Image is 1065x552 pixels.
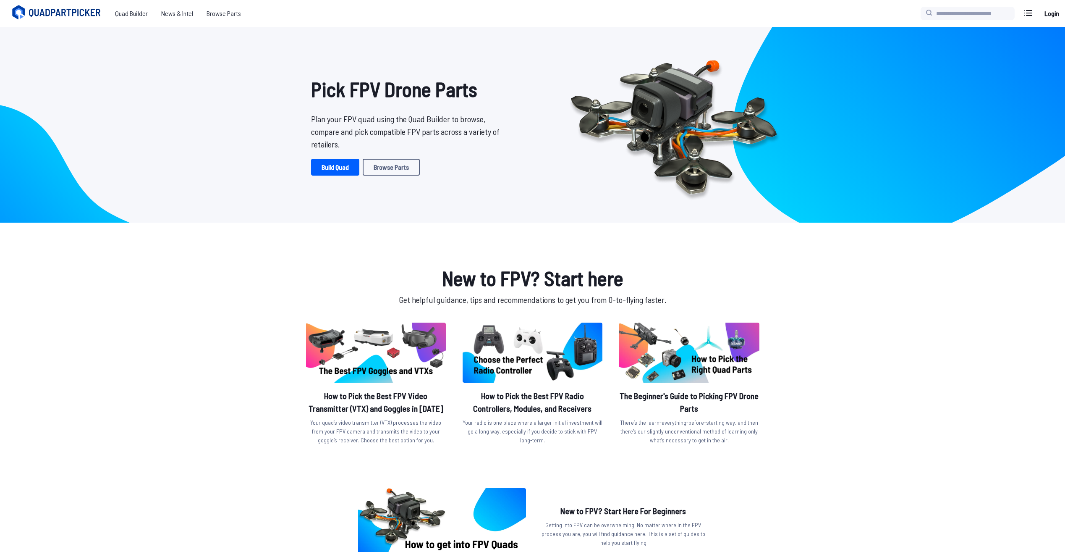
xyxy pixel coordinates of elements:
a: image of postThe Beginner's Guide to Picking FPV Drone PartsThere’s the learn-everything-before-s... [619,323,759,448]
p: Getting into FPV can be overwhelming. No matter where in the FPV process you are, you will find g... [539,520,707,547]
p: Your quad’s video transmitter (VTX) processes the video from your FPV camera and transmits the vi... [306,418,446,444]
p: Plan your FPV quad using the Quad Builder to browse, compare and pick compatible FPV parts across... [311,113,506,150]
h2: New to FPV? Start Here For Beginners [539,505,707,517]
a: Login [1041,5,1062,22]
h2: How to Pick the Best FPV Video Transmitter (VTX) and Goggles in [DATE] [306,389,446,415]
h1: Pick FPV Drone Parts [311,74,506,104]
h1: New to FPV? Start here [304,263,761,293]
img: image of post [619,323,759,383]
img: image of post [306,323,446,383]
p: Your radio is one place where a larger initial investment will go a long way, especially if you d... [463,418,602,444]
a: image of postHow to Pick the Best FPV Video Transmitter (VTX) and Goggles in [DATE]Your quad’s vi... [306,323,446,448]
img: image of post [463,323,602,383]
p: Get helpful guidance, tips and recommendations to get you from 0-to-flying faster. [304,293,761,306]
a: Quad Builder [108,5,154,22]
a: Build Quad [311,159,359,176]
a: image of postHow to Pick the Best FPV Radio Controllers, Modules, and ReceiversYour radio is one ... [463,323,602,448]
a: News & Intel [154,5,200,22]
h2: How to Pick the Best FPV Radio Controllers, Modules, and Receivers [463,389,602,415]
h2: The Beginner's Guide to Picking FPV Drone Parts [619,389,759,415]
a: Browse Parts [363,159,420,176]
p: There’s the learn-everything-before-starting way, and then there’s our slightly unconventional me... [619,418,759,444]
img: Quadcopter [553,41,795,209]
a: Browse Parts [200,5,248,22]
